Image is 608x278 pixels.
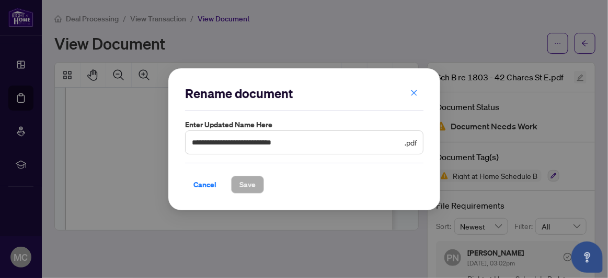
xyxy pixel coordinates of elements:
span: Cancel [193,176,216,192]
h2: Rename document [185,85,423,102]
button: Open asap [571,241,603,273]
span: .pdf [405,136,417,148]
button: Save [231,175,264,193]
label: Enter updated name here [185,119,423,130]
button: Cancel [185,175,225,193]
span: close [410,89,418,96]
